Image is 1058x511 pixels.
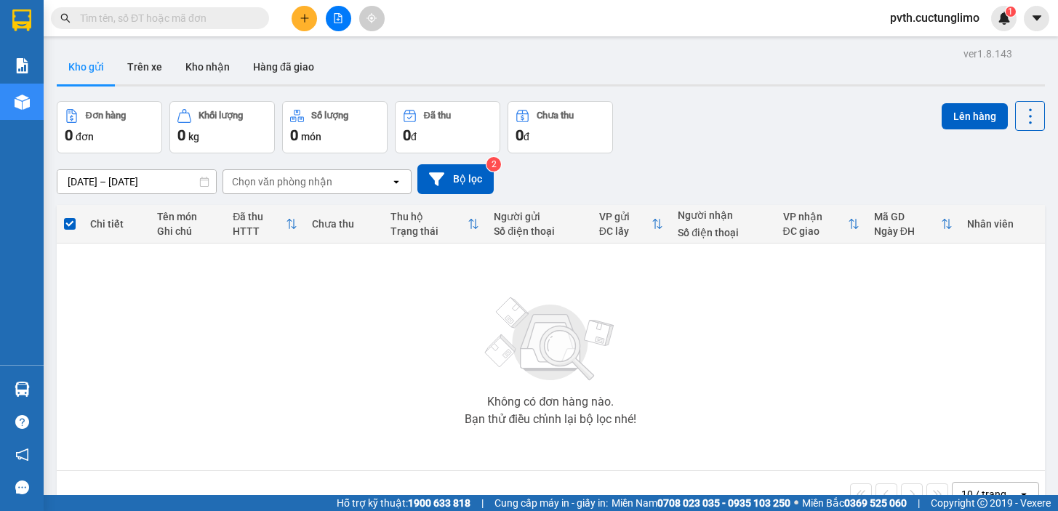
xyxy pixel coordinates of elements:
div: Ngày ĐH [874,225,941,237]
button: Khối lượng0kg [169,101,275,153]
div: Đã thu [233,211,286,222]
img: warehouse-icon [15,94,30,110]
div: Mã GD [874,211,941,222]
span: file-add [333,13,343,23]
button: Trên xe [116,49,174,84]
span: caret-down [1030,12,1043,25]
span: pvth.cuctunglimo [878,9,991,27]
strong: 0369 525 060 [844,497,907,509]
span: món [301,131,321,142]
span: 0 [403,126,411,144]
span: | [481,495,484,511]
span: đ [411,131,417,142]
strong: 1900 633 818 [408,497,470,509]
div: Khối lượng [199,110,243,121]
span: Hỗ trợ kỹ thuật: [337,495,470,511]
div: Chưa thu [312,218,377,230]
div: 10 / trang [961,487,1006,502]
input: Tìm tên, số ĐT hoặc mã đơn [80,10,252,26]
span: Miền Bắc [802,495,907,511]
svg: open [1018,488,1030,500]
span: Cung cấp máy in - giấy in: [494,495,608,511]
button: Bộ lọc [417,164,494,194]
span: notification [15,448,29,462]
span: aim [366,13,377,23]
div: ver 1.8.143 [963,46,1012,62]
svg: open [390,176,402,188]
th: Toggle SortBy [592,205,671,244]
button: Số lượng0món [282,101,388,153]
div: Chưa thu [537,110,574,121]
span: 0 [177,126,185,144]
button: plus [292,6,317,31]
button: file-add [326,6,351,31]
button: Chưa thu0đ [508,101,613,153]
div: ĐC giao [783,225,848,237]
div: Chọn văn phòng nhận [232,174,332,189]
span: question-circle [15,415,29,429]
div: Chi tiết [90,218,143,230]
div: Tên món [157,211,218,222]
div: Số điện thoại [494,225,584,237]
div: Không có đơn hàng nào. [487,396,614,408]
th: Toggle SortBy [776,205,867,244]
div: Thu hộ [390,211,468,222]
span: search [60,13,71,23]
span: Miền Nam [612,495,790,511]
button: Đơn hàng0đơn [57,101,162,153]
span: plus [300,13,310,23]
div: Bạn thử điều chỉnh lại bộ lọc nhé! [465,414,636,425]
img: warehouse-icon [15,382,30,397]
div: ĐC lấy [599,225,652,237]
div: Trạng thái [390,225,468,237]
sup: 1 [1006,7,1016,17]
span: đ [524,131,529,142]
img: svg+xml;base64,PHN2ZyBjbGFzcz0ibGlzdC1wbHVnX19zdmciIHhtbG5zPSJodHRwOi8vd3d3LnczLm9yZy8yMDAwL3N2Zy... [478,289,623,390]
button: Lên hàng [942,103,1008,129]
strong: 0708 023 035 - 0935 103 250 [657,497,790,509]
div: Người nhận [678,209,768,221]
button: Hàng đã giao [241,49,326,84]
span: kg [188,131,199,142]
span: message [15,480,29,494]
th: Toggle SortBy [383,205,486,244]
div: Đã thu [424,110,451,121]
button: Đã thu0đ [395,101,500,153]
button: Kho gửi [57,49,116,84]
img: logo-vxr [12,9,31,31]
img: solution-icon [15,58,30,73]
span: | [918,495,920,511]
div: Người gửi [494,211,584,222]
th: Toggle SortBy [225,205,305,244]
div: HTTT [233,225,286,237]
th: Toggle SortBy [867,205,960,244]
span: copyright [977,498,987,508]
div: Ghi chú [157,225,218,237]
div: Nhân viên [967,218,1038,230]
img: icon-new-feature [998,12,1011,25]
sup: 2 [486,157,501,172]
span: 1 [1008,7,1013,17]
button: caret-down [1024,6,1049,31]
span: 0 [290,126,298,144]
span: ⚪️ [794,500,798,506]
span: 0 [65,126,73,144]
span: đơn [76,131,94,142]
div: VP nhận [783,211,848,222]
div: Đơn hàng [86,110,126,121]
button: Kho nhận [174,49,241,84]
button: aim [359,6,385,31]
div: Số lượng [311,110,348,121]
input: Select a date range. [57,170,216,193]
span: 0 [516,126,524,144]
div: Số điện thoại [678,227,768,238]
div: VP gửi [599,211,652,222]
